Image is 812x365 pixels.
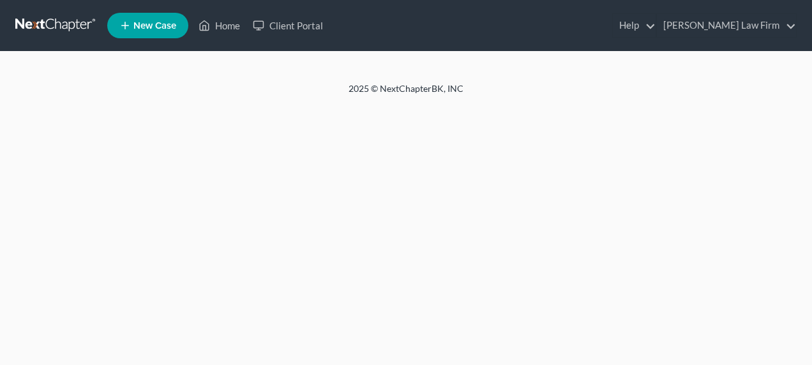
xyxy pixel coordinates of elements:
[192,14,246,37] a: Home
[246,14,329,37] a: Client Portal
[657,14,796,37] a: [PERSON_NAME] Law Firm
[613,14,656,37] a: Help
[42,82,770,105] div: 2025 © NextChapterBK, INC
[107,13,188,38] new-legal-case-button: New Case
